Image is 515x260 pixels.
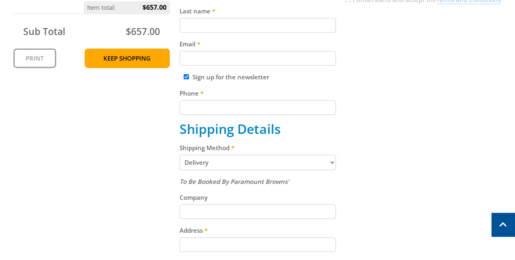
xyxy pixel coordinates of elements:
[84,1,169,13] p: Item total:
[180,155,336,170] select: Please select a shipping method.
[180,143,336,153] label: Shipping Method
[180,192,336,202] label: Company
[180,39,336,49] label: Email
[180,6,336,16] label: Last name
[180,88,336,98] label: Phone
[180,225,336,235] label: Address
[180,51,336,66] input: Please enter your email address.
[13,48,56,68] a: Print
[180,18,336,33] input: Please enter your last name.
[193,73,269,81] label: Sign up for the newsletter
[142,1,166,13] span: $657.00
[180,177,289,186] em: To Be Booked By Paramount Browns'
[125,25,160,38] span: $657.00
[23,25,65,38] span: Sub Total
[85,48,170,68] a: Keep Shopping
[180,121,336,137] h2: Shipping Details
[180,100,336,115] input: Please enter your telephone number.
[180,237,336,252] input: Please enter your address.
